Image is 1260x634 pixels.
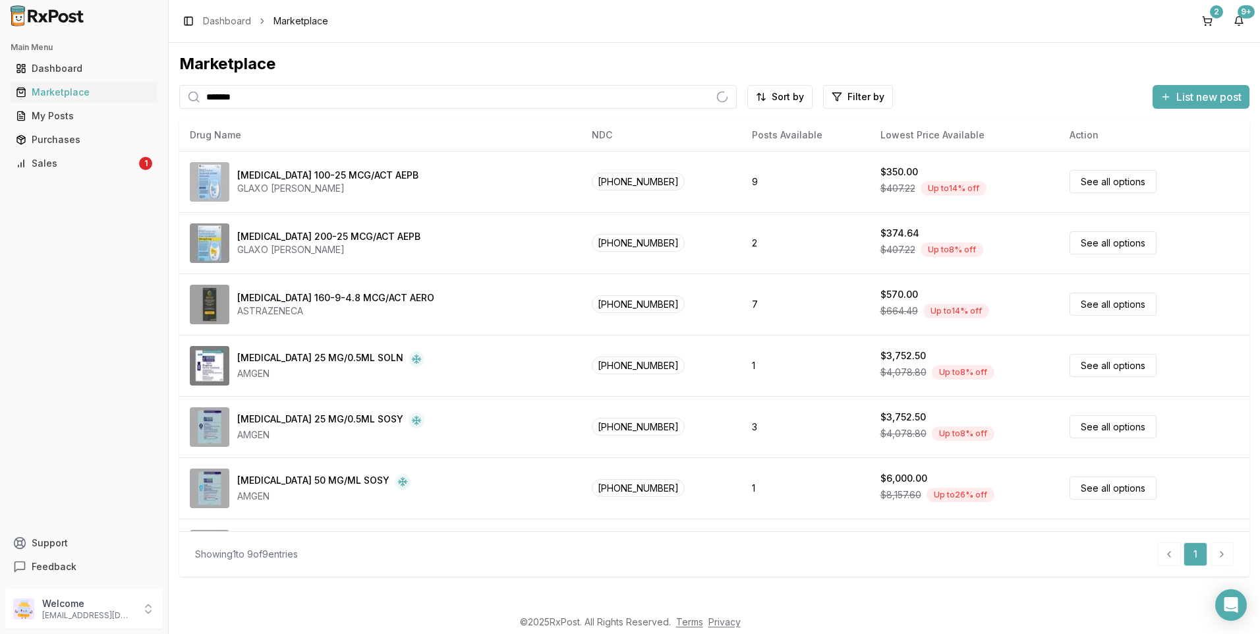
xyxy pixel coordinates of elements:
[11,152,157,175] a: Sales1
[741,274,870,335] td: 7
[1238,5,1255,18] div: 9+
[190,407,229,447] img: Enbrel 25 MG/0.5ML SOSY
[195,548,298,561] div: Showing 1 to 9 of 9 entries
[1210,5,1223,18] div: 2
[1215,589,1247,621] div: Open Intercom Messenger
[923,304,989,318] div: Up to 14 % off
[5,82,163,103] button: Marketplace
[1070,476,1157,500] a: See all options
[592,234,685,252] span: [PHONE_NUMBER]
[581,119,741,151] th: NDC
[5,5,90,26] img: RxPost Logo
[1184,542,1207,566] a: 1
[741,457,870,519] td: 1
[592,418,685,436] span: [PHONE_NUMBER]
[179,119,581,151] th: Drug Name
[190,530,229,569] img: Enbrel SureClick 50 MG/ML SOAJ
[927,488,994,502] div: Up to 26 % off
[1153,92,1249,105] a: List new post
[880,411,926,424] div: $3,752.50
[1070,354,1157,377] a: See all options
[5,58,163,79] button: Dashboard
[16,157,136,170] div: Sales
[741,335,870,396] td: 1
[11,57,157,80] a: Dashboard
[1153,85,1249,109] button: List new post
[11,80,157,104] a: Marketplace
[592,479,685,497] span: [PHONE_NUMBER]
[592,173,685,190] span: [PHONE_NUMBER]
[880,243,915,256] span: $407.22
[237,291,434,304] div: [MEDICAL_DATA] 160-9-4.8 MCG/ACT AERO
[273,14,328,28] span: Marketplace
[741,119,870,151] th: Posts Available
[16,133,152,146] div: Purchases
[237,490,411,503] div: AMGEN
[823,85,893,109] button: Filter by
[741,212,870,274] td: 2
[676,616,703,627] a: Terms
[237,243,420,256] div: GLAXO [PERSON_NAME]
[237,351,403,367] div: [MEDICAL_DATA] 25 MG/0.5ML SOLN
[237,304,434,318] div: ASTRAZENECA
[190,223,229,263] img: Breo Ellipta 200-25 MCG/ACT AEPB
[237,182,418,195] div: GLAXO [PERSON_NAME]
[190,346,229,386] img: Enbrel 25 MG/0.5ML SOLN
[921,181,987,196] div: Up to 14 % off
[708,616,741,627] a: Privacy
[5,105,163,127] button: My Posts
[870,119,1059,151] th: Lowest Price Available
[880,182,915,195] span: $407.22
[179,53,1249,74] div: Marketplace
[880,227,919,240] div: $374.64
[1157,542,1234,566] nav: pagination
[13,598,34,620] img: User avatar
[880,488,921,502] span: $8,157.60
[880,349,926,362] div: $3,752.50
[592,295,685,313] span: [PHONE_NUMBER]
[1176,89,1242,105] span: List new post
[880,427,927,440] span: $4,078.80
[11,128,157,152] a: Purchases
[5,129,163,150] button: Purchases
[190,162,229,202] img: Breo Ellipta 100-25 MCG/ACT AEPB
[741,519,870,580] td: 5
[741,151,870,212] td: 9
[921,243,983,257] div: Up to 8 % off
[1197,11,1218,32] button: 2
[1228,11,1249,32] button: 9+
[237,474,389,490] div: [MEDICAL_DATA] 50 MG/ML SOSY
[932,365,994,380] div: Up to 8 % off
[772,90,804,103] span: Sort by
[880,366,927,379] span: $4,078.80
[880,165,918,179] div: $350.00
[11,104,157,128] a: My Posts
[932,426,994,441] div: Up to 8 % off
[1070,231,1157,254] a: See all options
[847,90,884,103] span: Filter by
[237,413,403,428] div: [MEDICAL_DATA] 25 MG/0.5ML SOSY
[880,472,927,485] div: $6,000.00
[139,157,152,170] div: 1
[747,85,813,109] button: Sort by
[16,86,152,99] div: Marketplace
[880,304,918,318] span: $664.49
[1070,293,1157,316] a: See all options
[190,285,229,324] img: Breztri Aerosphere 160-9-4.8 MCG/ACT AERO
[11,42,157,53] h2: Main Menu
[741,396,870,457] td: 3
[5,531,163,555] button: Support
[42,610,134,621] p: [EMAIL_ADDRESS][DOMAIN_NAME]
[16,109,152,123] div: My Posts
[237,367,424,380] div: AMGEN
[5,153,163,174] button: Sales1
[203,14,251,28] a: Dashboard
[203,14,328,28] nav: breadcrumb
[237,230,420,243] div: [MEDICAL_DATA] 200-25 MCG/ACT AEPB
[1070,415,1157,438] a: See all options
[16,62,152,75] div: Dashboard
[237,169,418,182] div: [MEDICAL_DATA] 100-25 MCG/ACT AEPB
[190,469,229,508] img: Enbrel 50 MG/ML SOSY
[42,597,134,610] p: Welcome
